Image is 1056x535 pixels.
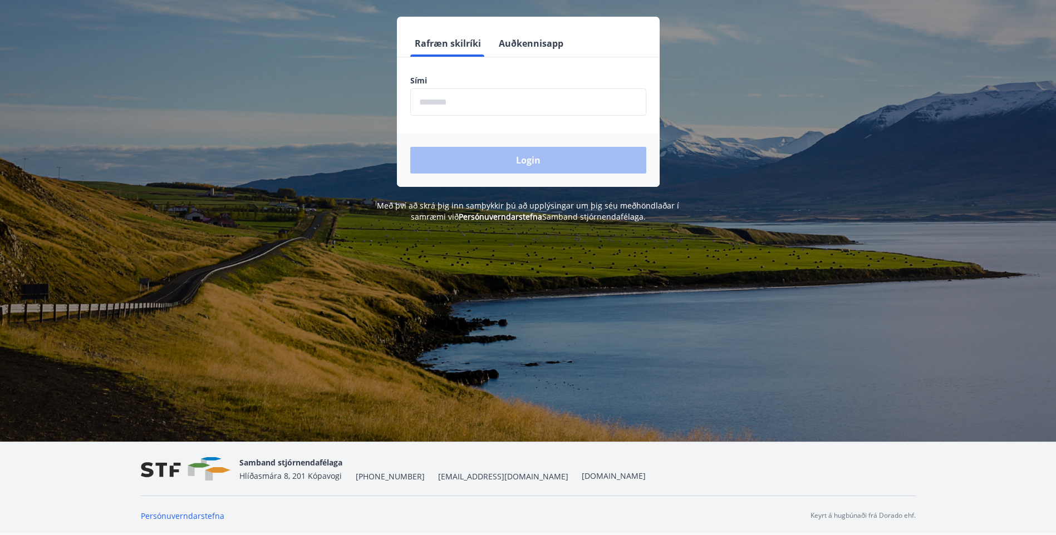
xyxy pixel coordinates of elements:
span: Hlíðasmára 8, 201 Kópavogi [239,470,342,481]
span: Með því að skrá þig inn samþykkir þú að upplýsingar um þig séu meðhöndlaðar í samræmi við Samband... [377,200,679,222]
span: [EMAIL_ADDRESS][DOMAIN_NAME] [438,471,568,482]
img: vjCaq2fThgY3EUYqSgpjEiBg6WP39ov69hlhuPVN.png [141,457,230,481]
span: Samband stjórnendafélaga [239,457,342,468]
a: Persónuverndarstefna [141,511,224,521]
button: Rafræn skilríki [410,30,485,57]
label: Sími [410,75,646,86]
p: Keyrt á hugbúnaði frá Dorado ehf. [811,511,916,521]
span: [PHONE_NUMBER] [356,471,425,482]
button: Auðkennisapp [494,30,568,57]
a: Persónuverndarstefna [459,211,542,222]
a: [DOMAIN_NAME] [582,470,646,481]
